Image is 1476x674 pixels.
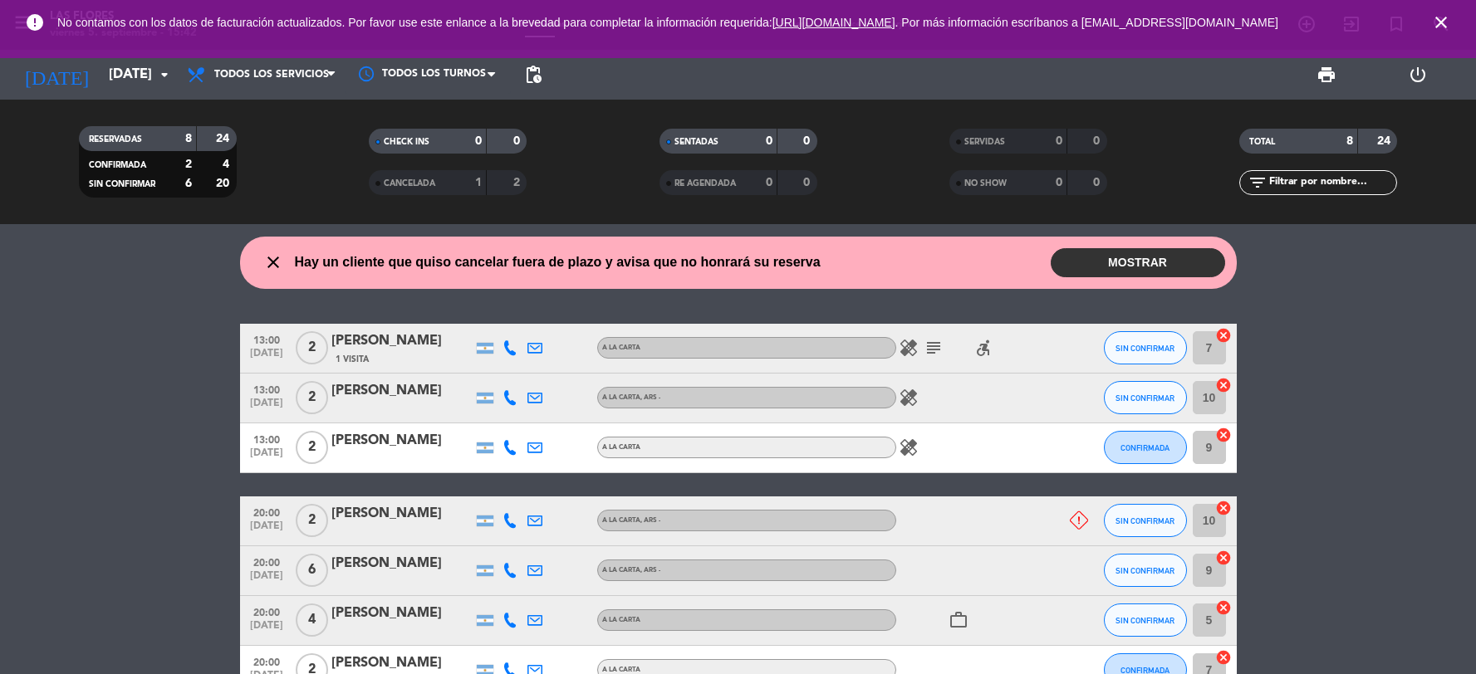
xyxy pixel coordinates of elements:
[296,603,328,637] span: 4
[223,159,233,170] strong: 4
[296,504,328,537] span: 2
[640,517,660,524] span: , ARS -
[1116,616,1174,625] span: SIN CONFIRMAR
[295,252,821,273] span: Hay un cliente que quiso cancelar fuera de plazo y avisa que no honrará su reserva
[1116,344,1174,353] span: SIN CONFIRMAR
[964,138,1005,146] span: SERVIDAS
[1215,427,1232,443] i: cancel
[296,331,328,364] span: 2
[1104,603,1187,637] button: SIN CONFIRMAR
[384,179,435,188] span: CANCELADA
[602,617,640,623] span: A LA CARTA
[216,133,233,144] strong: 24
[475,135,482,147] strong: 0
[899,338,919,358] i: healing
[246,520,287,540] span: [DATE]
[973,338,993,358] i: accessible_forward
[1093,135,1103,147] strong: 0
[1104,554,1187,587] button: SIN CONFIRMAR
[1056,135,1062,147] strong: 0
[1268,173,1396,192] input: Filtrar por nombre...
[1120,443,1170,452] span: CONFIRMADA
[214,69,329,81] span: Todos los servicios
[1104,381,1187,414] button: SIN CONFIRMAR
[1431,12,1451,32] i: close
[899,388,919,408] i: healing
[246,348,287,367] span: [DATE]
[803,177,813,188] strong: 0
[602,394,660,401] span: A LA CARTA
[766,135,772,147] strong: 0
[246,652,287,671] span: 20:00
[89,135,142,144] span: RESERVADAS
[924,338,944,358] i: subject
[246,602,287,621] span: 20:00
[964,179,1007,188] span: NO SHOW
[674,138,718,146] span: SENTADAS
[1215,327,1232,344] i: cancel
[246,447,287,466] span: [DATE]
[246,502,287,521] span: 20:00
[331,430,473,452] div: [PERSON_NAME]
[331,652,473,674] div: [PERSON_NAME]
[331,380,473,402] div: [PERSON_NAME]
[602,667,640,673] span: A LA CARTA
[331,553,473,574] div: [PERSON_NAME]
[523,65,543,85] span: pending_actions
[602,517,660,524] span: A LA CARTA
[475,177,482,188] strong: 1
[384,138,429,146] span: CHECK INS
[246,330,287,349] span: 13:00
[296,431,328,464] span: 2
[1104,431,1187,464] button: CONFIRMADA
[1372,50,1464,100] div: LOG OUT
[1377,135,1394,147] strong: 24
[331,330,473,352] div: [PERSON_NAME]
[185,159,192,170] strong: 2
[899,437,919,457] i: healing
[895,16,1278,29] a: . Por más información escríbanos a [EMAIL_ADDRESS][DOMAIN_NAME]
[772,16,895,29] a: [URL][DOMAIN_NAME]
[57,16,1278,29] span: No contamos con los datos de facturación actualizados. Por favor use este enlance a la brevedad p...
[246,429,287,448] span: 13:00
[12,56,101,93] i: [DATE]
[1215,500,1232,516] i: cancel
[1215,649,1232,666] i: cancel
[246,620,287,639] span: [DATE]
[89,161,146,169] span: CONFIRMADA
[1215,549,1232,566] i: cancel
[154,65,174,85] i: arrow_drop_down
[949,610,968,630] i: work_outline
[246,570,287,589] span: [DATE]
[1056,177,1062,188] strong: 0
[602,444,640,451] span: A LA CARTA
[1408,65,1428,85] i: power_settings_new
[263,252,283,272] i: close
[246,398,287,417] span: [DATE]
[766,177,772,188] strong: 0
[1215,599,1232,616] i: cancel
[1249,138,1275,146] span: TOTAL
[1215,377,1232,393] i: cancel
[640,394,660,401] span: , ARS -
[336,353,369,366] span: 1 Visita
[602,567,660,574] span: A LA CARTA
[1116,566,1174,575] span: SIN CONFIRMAR
[296,554,328,587] span: 6
[1116,516,1174,525] span: SIN CONFIRMAR
[1116,393,1174,403] span: SIN CONFIRMAR
[331,603,473,624] div: [PERSON_NAME]
[246,379,287,398] span: 13:00
[331,503,473,525] div: [PERSON_NAME]
[640,567,660,574] span: , ARS -
[185,178,192,189] strong: 6
[513,135,523,147] strong: 0
[246,552,287,571] span: 20:00
[1104,504,1187,537] button: SIN CONFIRMAR
[1104,331,1187,364] button: SIN CONFIRMAR
[513,177,523,188] strong: 2
[185,133,192,144] strong: 8
[1346,135,1353,147] strong: 8
[674,179,736,188] span: RE AGENDADA
[216,178,233,189] strong: 20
